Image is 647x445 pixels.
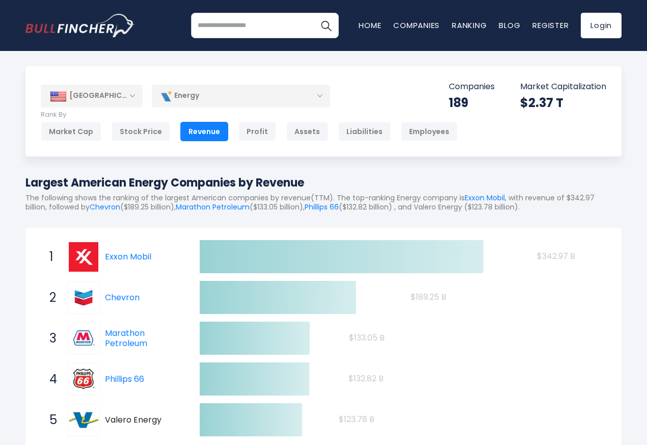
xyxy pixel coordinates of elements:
[359,20,381,31] a: Home
[67,363,105,396] a: Phillips 66
[25,174,622,191] h1: Largest American Energy Companies by Revenue
[339,413,374,425] text: $123.78 B
[41,122,101,141] div: Market Cap
[67,281,105,314] a: Chevron
[393,20,440,31] a: Companies
[176,202,250,212] a: Marathon Petroleum
[338,122,391,141] div: Liabilities
[499,20,520,31] a: Blog
[286,122,328,141] div: Assets
[520,95,606,111] div: $2.37 T
[465,193,505,203] a: Exxon Mobil
[411,291,446,303] text: $189.25 B
[25,14,135,37] a: Go to homepage
[69,242,98,272] img: Exxon Mobil
[44,330,55,347] span: 3
[105,373,144,385] a: Phillips 66
[452,20,487,31] a: Ranking
[25,14,135,37] img: bullfincher logo
[90,202,120,212] a: Chevron
[532,20,569,31] a: Register
[449,95,495,111] div: 189
[238,122,276,141] div: Profit
[44,371,55,388] span: 4
[313,13,339,38] button: Search
[25,193,622,212] p: The following shows the ranking of the largest American companies by revenue(TTM). The top-rankin...
[44,411,55,429] span: 5
[105,327,147,350] a: Marathon Petroleum
[67,241,105,273] a: Exxon Mobil
[112,122,170,141] div: Stock Price
[41,85,143,107] div: [GEOGRAPHIC_DATA]
[105,251,151,263] a: Exxon Mobil
[449,82,495,92] p: Companies
[105,292,140,303] a: Chevron
[67,322,105,355] a: Marathon Petroleum
[69,324,98,353] img: Marathon Petroleum
[520,82,606,92] p: Market Capitalization
[401,122,457,141] div: Employees
[105,415,182,426] span: Valero Energy
[581,13,622,38] a: Login
[152,84,330,108] div: Energy
[69,405,98,435] img: Valero Energy
[41,111,457,119] p: Rank By
[537,250,575,262] text: $342.97 B
[69,364,98,394] img: Phillips 66
[348,373,384,384] text: $132.82 B
[44,248,55,266] span: 1
[180,122,228,141] div: Revenue
[69,283,98,312] img: Chevron
[349,332,385,344] text: $133.05 B
[44,289,55,306] span: 2
[305,202,339,212] a: Phillips 66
